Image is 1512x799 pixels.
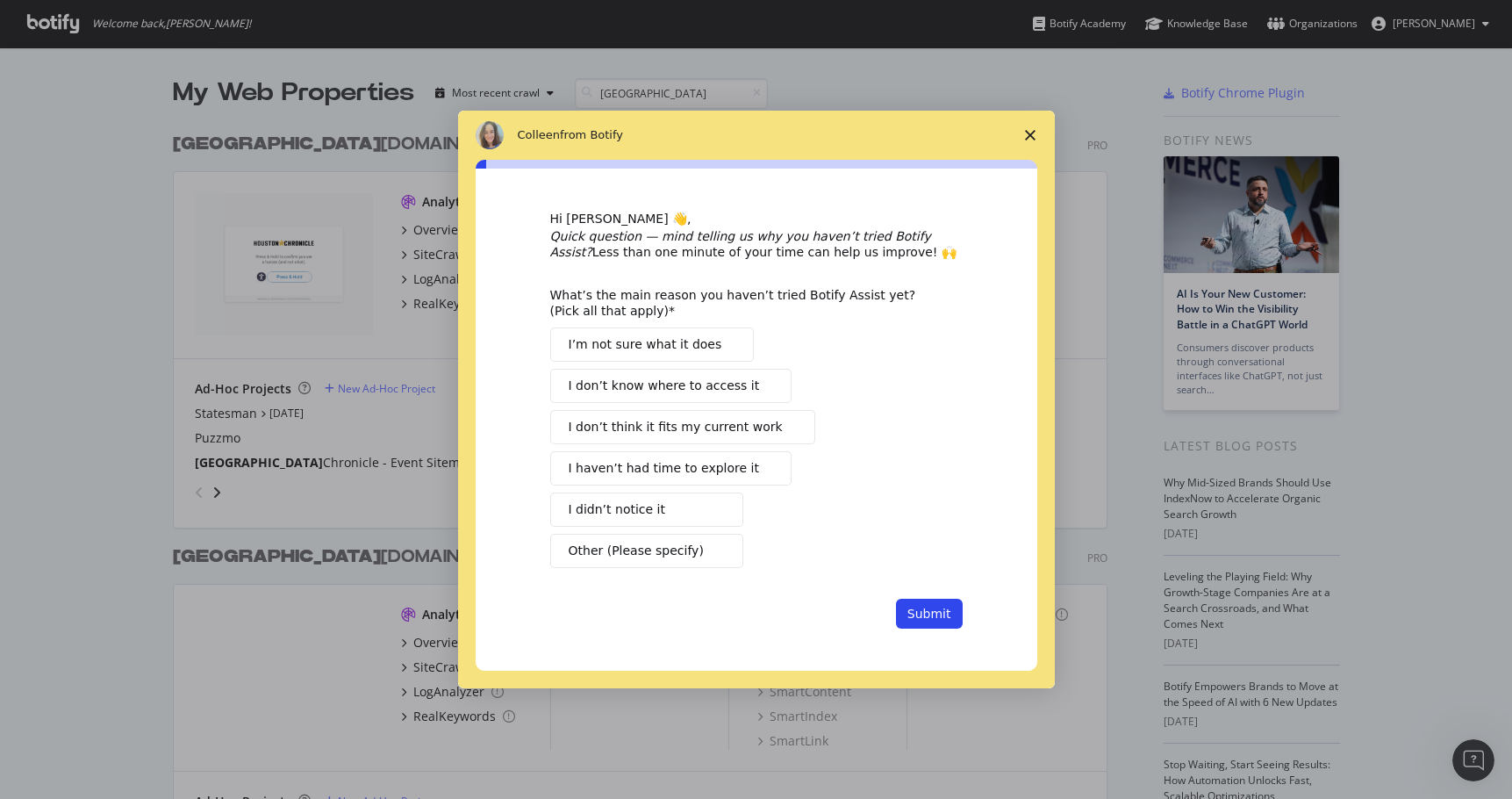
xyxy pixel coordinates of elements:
[569,418,783,436] span: I don’t think it fits my current work
[550,328,755,362] button: I’m not sure what it does
[896,599,963,629] button: Submit
[569,459,759,478] span: I haven’t had time to explore it
[550,410,815,444] button: I don’t think it fits my current work
[550,211,963,228] div: Hi [PERSON_NAME] 👋,
[518,128,561,141] span: Colleen
[550,534,743,568] button: Other (Please specify)
[550,228,963,260] div: Less than one minute of your time can help us improve! 🙌
[1006,111,1055,160] span: Close survey
[476,121,504,149] img: Profile image for Colleen
[569,377,760,395] span: I don’t know where to access it
[550,493,743,527] button: I didn’t notice it
[550,287,936,319] div: What’s the main reason you haven’t tried Botify Assist yet? (Pick all that apply)
[560,128,623,141] span: from Botify
[569,542,704,560] span: Other (Please specify)
[550,369,792,403] button: I don’t know where to access it
[569,335,722,354] span: I’m not sure what it does
[569,500,665,519] span: I didn’t notice it
[550,451,792,486] button: I haven’t had time to explore it
[550,229,931,259] i: Quick question — mind telling us why you haven’t tried Botify Assist?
